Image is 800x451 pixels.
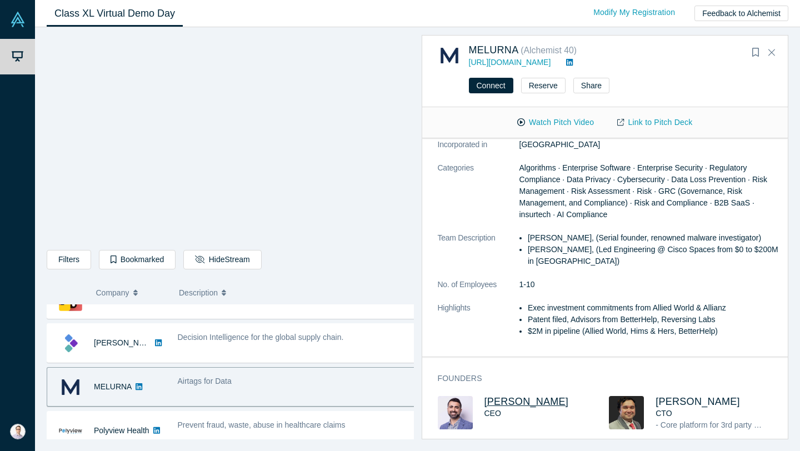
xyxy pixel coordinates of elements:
[469,78,513,93] button: Connect
[59,332,82,355] img: Kimaru AI's Logo
[763,44,780,62] button: Close
[47,1,183,27] a: Class XL Virtual Demo Day
[47,36,413,242] iframe: Alchemist Class XL Demo Day: Vault
[10,424,26,439] img: Cyril Shtabtsovsky's Account
[484,396,569,407] a: [PERSON_NAME]
[96,281,129,304] span: Company
[521,78,566,93] button: Reserve
[47,250,91,269] button: Filters
[94,426,149,435] a: Polyview Health
[178,333,344,342] span: Decision Intelligence for the global supply chain.
[528,314,781,325] li: Patent filed, Advisors from BetterHelp, Reversing Labs
[94,382,132,391] a: MELURNA
[438,396,473,429] img: Sam Jadali's Profile Image
[59,375,82,399] img: MELURNA's Logo
[10,12,26,27] img: Alchemist Vault Logo
[469,44,519,56] a: MELURNA
[606,113,704,132] a: Link to Pitch Deck
[528,302,781,314] li: Exec investment commitments from Allied World & Allianz
[94,338,158,347] a: [PERSON_NAME]
[179,281,218,304] span: Description
[99,250,176,269] button: Bookmarked
[521,46,577,55] small: ( Alchemist 40 )
[519,279,781,290] dd: 1-10
[694,6,788,21] button: Feedback to Alchemist
[573,78,609,93] button: Share
[656,396,740,407] a: [PERSON_NAME]
[438,302,519,349] dt: Highlights
[528,244,781,267] li: [PERSON_NAME], (Led Engineering @ Cisco Spaces from $0 to $200M in [GEOGRAPHIC_DATA])
[438,232,519,279] dt: Team Description
[178,377,232,385] span: Airtags for Data
[96,281,168,304] button: Company
[609,396,644,429] img: Abhishek Bhattacharyya's Profile Image
[438,373,766,384] h3: Founders
[438,44,461,67] img: MELURNA's Logo
[438,279,519,302] dt: No. of Employees
[438,139,519,162] dt: Incorporated in
[183,250,261,269] button: HideStream
[519,139,781,151] dd: [GEOGRAPHIC_DATA]
[748,45,763,61] button: Bookmark
[484,409,501,418] span: CEO
[582,3,687,22] a: Modify My Registration
[179,281,406,304] button: Description
[438,162,519,232] dt: Categories
[178,420,346,429] span: Prevent fraud, waste, abuse in healthcare claims
[469,58,551,67] a: [URL][DOMAIN_NAME]
[519,163,768,219] span: Algorithms · Enterprise Software · Enterprise Security · Regulatory Compliance · Data Privacy · C...
[656,409,672,418] span: CTO
[506,113,606,132] button: Watch Pitch Video
[528,325,781,337] li: $2M in pipeline (Allied World, Hims & Hers, BetterHelp)
[528,232,781,244] li: [PERSON_NAME], (Serial founder, renowned malware investigator)
[59,419,82,443] img: Polyview Health's Logo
